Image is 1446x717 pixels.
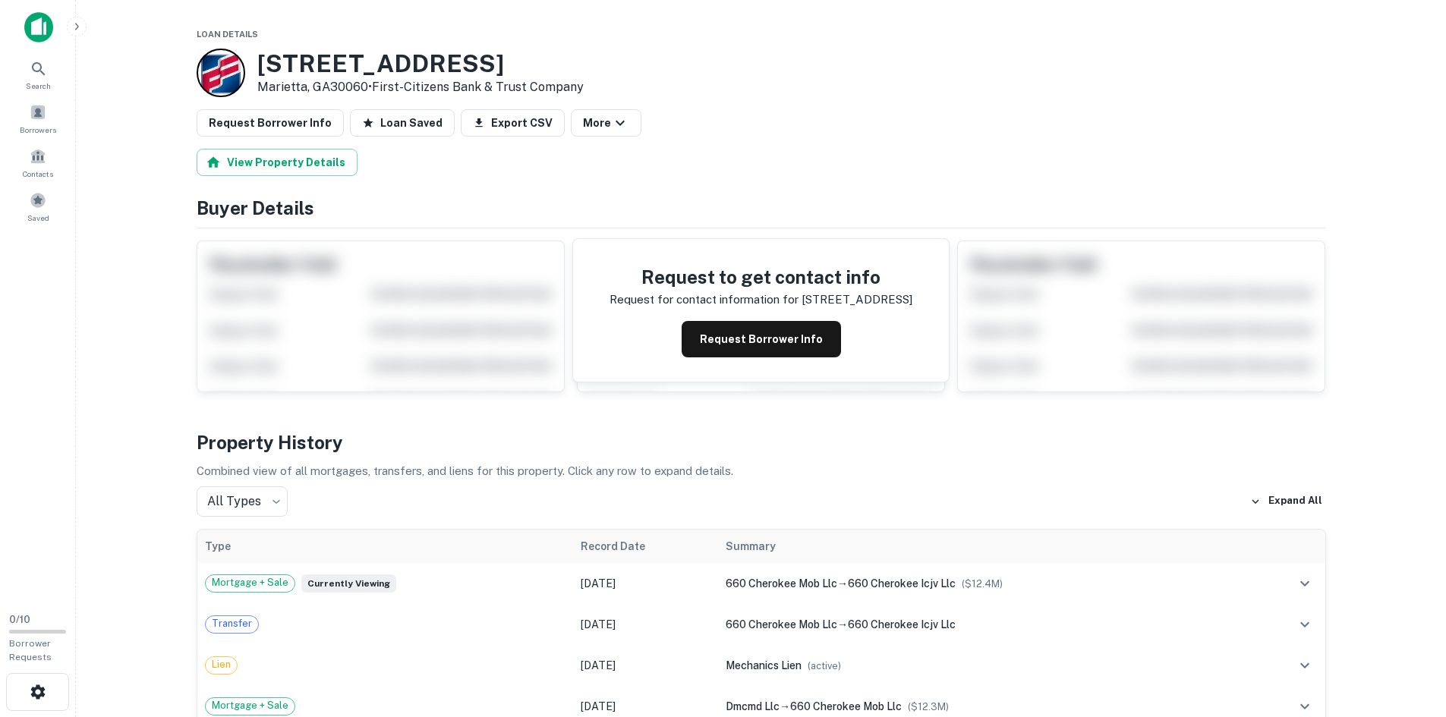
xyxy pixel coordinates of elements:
iframe: Chat Widget [1370,596,1446,668]
h4: Request to get contact info [610,263,912,291]
th: Record Date [573,530,718,563]
h3: [STREET_ADDRESS] [257,49,584,78]
button: Request Borrower Info [682,321,841,357]
span: Currently viewing [301,574,396,593]
a: Borrowers [5,98,71,139]
div: All Types [197,486,288,517]
p: Combined view of all mortgages, transfers, and liens for this property. Click any row to expand d... [197,462,1326,480]
span: dmcmd llc [726,700,780,712]
span: Mortgage + Sale [206,698,295,713]
h4: Buyer Details [197,194,1326,222]
p: Request for contact information for [610,291,799,309]
button: Request Borrower Info [197,109,344,137]
span: Loan Details [197,30,258,39]
th: Summary [718,530,1250,563]
a: Search [5,54,71,95]
button: More [571,109,641,137]
a: Saved [5,186,71,227]
p: [STREET_ADDRESS] [802,291,912,309]
span: Borrowers [20,124,56,136]
span: Borrower Requests [9,638,52,662]
div: → [726,616,1243,633]
td: [DATE] [573,645,718,686]
span: Transfer [206,616,258,631]
a: Contacts [5,142,71,183]
span: Lien [206,657,237,672]
img: capitalize-icon.png [24,12,53,42]
button: View Property Details [197,149,358,176]
span: 660 cherokee mob llc [790,700,902,712]
button: expand row [1292,612,1318,637]
span: ($ 12.3M ) [908,701,949,712]
span: Search [26,80,51,92]
button: Loan Saved [350,109,455,137]
button: Export CSV [461,109,565,137]
div: → [726,698,1243,715]
a: First-citizens Bank & Trust Company [372,80,584,94]
span: 0 / 10 [9,614,30,625]
span: Saved [27,212,49,224]
span: Mortgage + Sale [206,575,295,590]
p: Marietta, GA30060 • [257,78,584,96]
span: ( active ) [808,660,841,671]
button: expand row [1292,653,1318,678]
td: [DATE] [573,563,718,604]
span: 660 cherokee mob llc [726,577,837,590]
span: 660 cherokee icjv llc [848,577,956,590]
th: Type [197,530,573,563]
h4: Property History [197,429,1326,456]
button: expand row [1292,571,1318,596]
button: Expand All [1246,490,1326,513]
span: 660 cherokee mob llc [726,618,837,631]
span: 660 cherokee icjv llc [848,618,956,631]
td: [DATE] [573,604,718,645]
span: mechanics lien [726,659,802,671]
span: ($ 12.4M ) [962,578,1003,590]
div: → [726,575,1243,592]
span: Contacts [23,168,53,180]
